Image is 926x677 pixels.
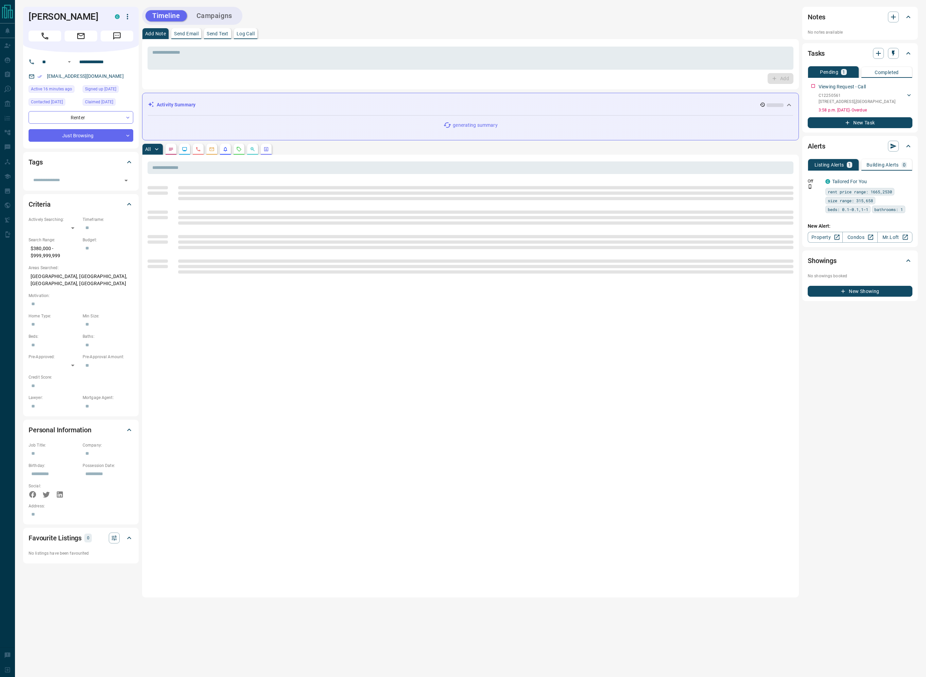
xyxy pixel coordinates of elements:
p: All [145,147,151,152]
p: Add Note [145,31,166,36]
p: Send Text [207,31,228,36]
p: Off [808,178,821,184]
p: Credit Score: [29,374,133,380]
div: Thu Nov 03 2022 [83,85,133,95]
h2: Alerts [808,141,825,152]
p: Home Type: [29,313,79,319]
div: Favourite Listings0 [29,530,133,546]
div: C12250561[STREET_ADDRESS],[GEOGRAPHIC_DATA] [819,91,912,106]
div: Activity Summary [148,99,793,111]
div: condos.ca [115,14,120,19]
a: Condos [842,232,877,243]
svg: Opportunities [250,146,255,152]
p: $380,000 - $999,999,999 [29,243,79,261]
h2: Tags [29,157,42,168]
div: Tasks [808,45,912,62]
h2: Criteria [29,199,51,210]
svg: Listing Alerts [223,146,228,152]
svg: Requests [236,146,242,152]
p: Actively Searching: [29,216,79,223]
div: Renter [29,111,133,124]
p: Completed [875,70,899,75]
p: [GEOGRAPHIC_DATA], [GEOGRAPHIC_DATA], [GEOGRAPHIC_DATA], [GEOGRAPHIC_DATA] [29,271,133,289]
div: Showings [808,253,912,269]
a: Property [808,232,843,243]
span: Active 16 minutes ago [31,86,72,92]
p: Beds: [29,333,79,340]
h2: Showings [808,255,837,266]
p: Areas Searched: [29,265,133,271]
span: Email [65,31,97,41]
span: Signed up [DATE] [85,86,116,92]
a: [EMAIL_ADDRESS][DOMAIN_NAME] [47,73,124,79]
svg: Emails [209,146,215,152]
span: Claimed [DATE] [85,99,113,105]
p: No notes available [808,29,912,35]
p: Birthday: [29,463,79,469]
div: Criteria [29,196,133,212]
span: Message [101,31,133,41]
p: Motivation: [29,293,133,299]
svg: Lead Browsing Activity [182,146,187,152]
h2: Notes [808,12,825,22]
span: bathrooms: 1 [874,206,903,213]
a: Mr.Loft [877,232,912,243]
p: C12250561 [819,92,895,99]
button: Open [121,176,131,185]
a: Tailored For You [832,179,867,184]
svg: Calls [195,146,201,152]
p: Send Email [174,31,199,36]
p: New Alert: [808,223,912,230]
p: Pre-Approval Amount: [83,354,133,360]
p: No listings have been favourited [29,550,133,556]
button: Campaigns [190,10,239,21]
div: Tags [29,154,133,170]
h2: Favourite Listings [29,533,82,543]
p: 0 [903,162,906,167]
p: Min Size: [83,313,133,319]
svg: Email Verified [37,74,42,79]
p: Search Range: [29,237,79,243]
p: Timeframe: [83,216,133,223]
span: beds: 0.1-0.1,1-1 [828,206,868,213]
div: Tue Sep 16 2025 [29,85,79,95]
button: New Showing [808,286,912,297]
p: No showings booked [808,273,912,279]
h2: Personal Information [29,424,91,435]
p: Budget: [83,237,133,243]
p: 1 [848,162,851,167]
h2: Tasks [808,48,825,59]
div: Just Browsing [29,129,133,142]
p: Pending [820,70,838,74]
svg: Agent Actions [263,146,269,152]
span: Contacted [DATE] [31,99,63,105]
svg: Notes [168,146,174,152]
p: 0 [86,534,90,542]
p: 1 [842,70,845,74]
p: Building Alerts [867,162,899,167]
p: Company: [83,442,133,448]
p: Baths: [83,333,133,340]
div: Thu Nov 03 2022 [83,98,133,108]
p: Social: [29,483,79,489]
p: Address: [29,503,133,509]
button: Timeline [145,10,187,21]
h1: [PERSON_NAME] [29,11,105,22]
p: Possession Date: [83,463,133,469]
p: Mortgage Agent: [83,395,133,401]
button: Open [65,58,73,66]
p: Job Title: [29,442,79,448]
p: Pre-Approved: [29,354,79,360]
button: New Task [808,117,912,128]
p: Log Call [237,31,255,36]
div: Thu Nov 03 2022 [29,98,79,108]
p: generating summary [453,122,497,129]
span: Call [29,31,61,41]
div: condos.ca [825,179,830,184]
p: Lawyer: [29,395,79,401]
p: Viewing Request - Call [819,83,866,90]
p: Activity Summary [157,101,195,108]
span: size range: 315,658 [828,197,873,204]
p: 3:58 p.m. [DATE] - Overdue [819,107,912,113]
div: Notes [808,9,912,25]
